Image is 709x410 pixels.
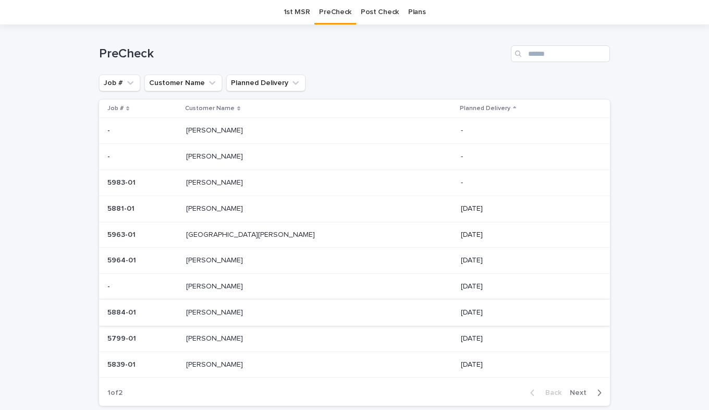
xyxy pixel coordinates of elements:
[186,280,245,291] p: [PERSON_NAME]
[99,380,131,406] p: 1 of 2
[186,150,245,161] p: [PERSON_NAME]
[461,126,593,135] p: -
[99,75,140,91] button: Job #
[99,46,507,62] h1: PreCheck
[461,282,593,291] p: [DATE]
[99,118,610,144] tr: -- [PERSON_NAME][PERSON_NAME] -
[461,334,593,343] p: [DATE]
[226,75,305,91] button: Planned Delivery
[99,170,610,196] tr: 5983-015983-01 [PERSON_NAME][PERSON_NAME] -
[99,248,610,274] tr: 5964-015964-01 [PERSON_NAME][PERSON_NAME] [DATE]
[107,306,138,317] p: 5884-01
[186,358,245,369] p: [PERSON_NAME]
[99,274,610,300] tr: -- [PERSON_NAME][PERSON_NAME] [DATE]
[566,388,610,397] button: Next
[461,256,593,265] p: [DATE]
[107,176,138,187] p: 5983-01
[99,144,610,170] tr: -- [PERSON_NAME][PERSON_NAME] -
[186,124,245,135] p: [PERSON_NAME]
[107,280,112,291] p: -
[461,231,593,239] p: [DATE]
[539,389,561,396] span: Back
[107,228,138,239] p: 5963-01
[460,103,510,114] p: Planned Delivery
[511,45,610,62] input: Search
[107,103,124,114] p: Job #
[186,306,245,317] p: [PERSON_NAME]
[186,228,317,239] p: [GEOGRAPHIC_DATA][PERSON_NAME]
[461,152,593,161] p: -
[99,299,610,325] tr: 5884-015884-01 [PERSON_NAME][PERSON_NAME] [DATE]
[107,332,138,343] p: 5799-01
[570,389,593,396] span: Next
[522,388,566,397] button: Back
[186,332,245,343] p: [PERSON_NAME]
[99,196,610,222] tr: 5881-015881-01 [PERSON_NAME][PERSON_NAME] [DATE]
[107,358,138,369] p: 5839-01
[107,254,138,265] p: 5964-01
[461,178,593,187] p: -
[99,222,610,248] tr: 5963-015963-01 [GEOGRAPHIC_DATA][PERSON_NAME][GEOGRAPHIC_DATA][PERSON_NAME] [DATE]
[461,308,593,317] p: [DATE]
[99,325,610,352] tr: 5799-015799-01 [PERSON_NAME][PERSON_NAME] [DATE]
[185,103,235,114] p: Customer Name
[107,150,112,161] p: -
[186,176,245,187] p: [PERSON_NAME]
[461,204,593,213] p: [DATE]
[186,202,245,213] p: [PERSON_NAME]
[144,75,222,91] button: Customer Name
[99,352,610,378] tr: 5839-015839-01 [PERSON_NAME][PERSON_NAME] [DATE]
[107,124,112,135] p: -
[461,360,593,369] p: [DATE]
[107,202,137,213] p: 5881-01
[186,254,245,265] p: [PERSON_NAME]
